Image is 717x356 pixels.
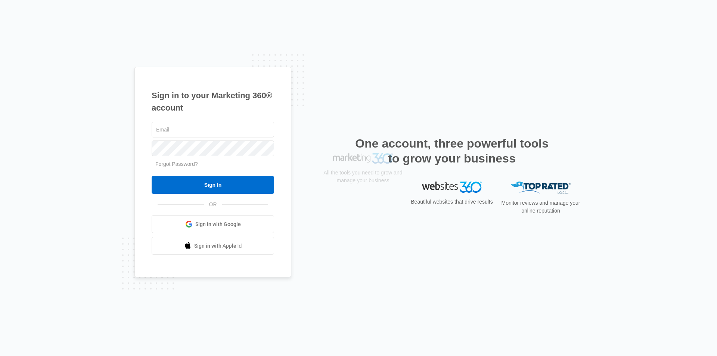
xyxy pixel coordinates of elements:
[204,201,222,208] span: OR
[321,197,405,213] p: All the tools you need to grow and manage your business
[353,136,551,166] h2: One account, three powerful tools to grow your business
[194,242,242,250] span: Sign in with Apple Id
[410,198,494,206] p: Beautiful websites that drive results
[155,161,198,167] a: Forgot Password?
[511,182,571,194] img: Top Rated Local
[152,176,274,194] input: Sign In
[152,122,274,137] input: Email
[499,199,583,215] p: Monitor reviews and manage your online reputation
[152,237,274,255] a: Sign in with Apple Id
[422,182,482,192] img: Websites 360
[333,182,393,192] img: Marketing 360
[195,220,241,228] span: Sign in with Google
[152,89,274,114] h1: Sign in to your Marketing 360® account
[152,215,274,233] a: Sign in with Google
